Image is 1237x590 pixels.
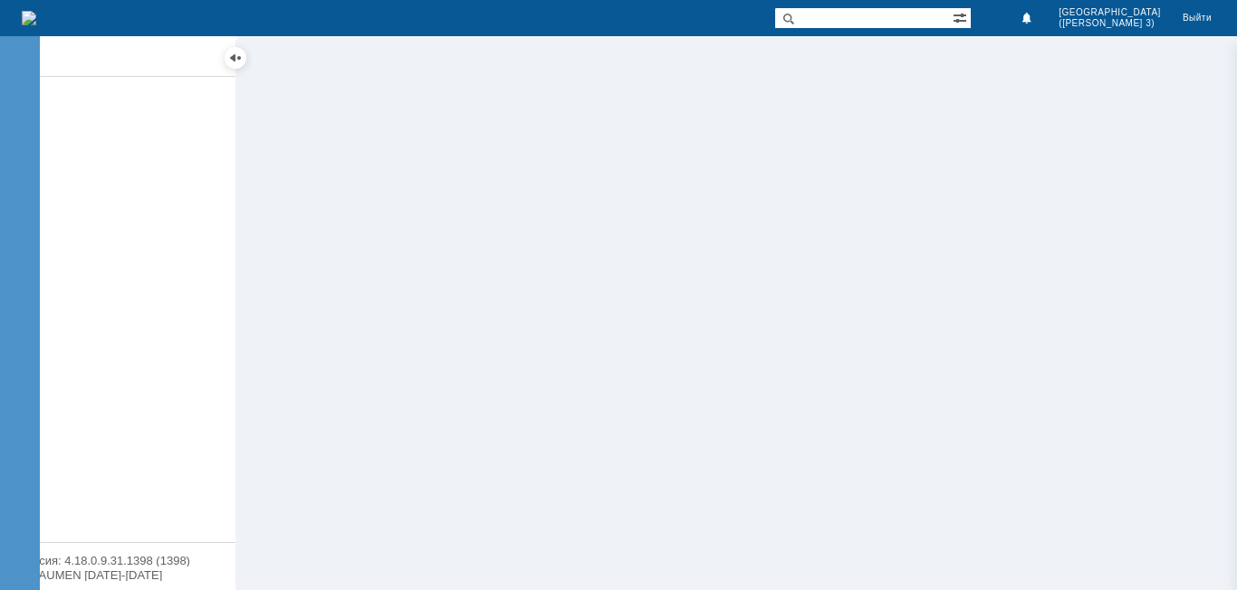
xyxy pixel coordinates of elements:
div: Версия: 4.18.0.9.31.1398 (1398) [18,555,217,566]
div: Скрыть меню [225,47,246,69]
div: © NAUMEN [DATE]-[DATE] [18,569,217,581]
a: Перейти на домашнюю страницу [22,11,36,25]
span: Расширенный поиск [953,8,971,25]
span: [GEOGRAPHIC_DATA] [1059,7,1161,18]
img: logo [22,11,36,25]
span: ([PERSON_NAME] 3) [1059,18,1161,29]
